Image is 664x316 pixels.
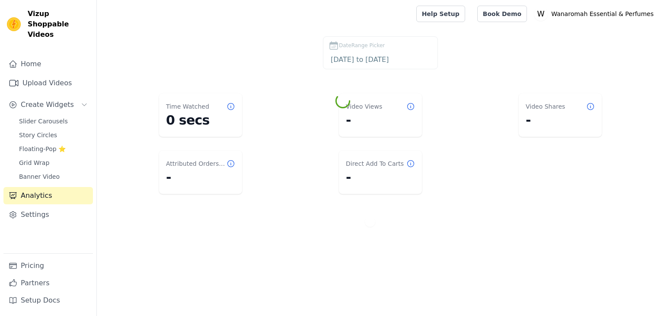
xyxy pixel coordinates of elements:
[3,206,93,223] a: Settings
[346,159,404,168] dt: Direct Add To Carts
[526,113,595,128] dd: -
[537,10,545,18] text: W
[166,159,227,168] dt: Attributed Orders Count
[19,145,66,153] span: Floating-Pop ⭐
[166,113,235,128] dd: 0 secs
[3,292,93,309] a: Setup Docs
[346,170,415,185] dd: -
[14,115,93,127] a: Slider Carousels
[19,158,49,167] span: Grid Wrap
[526,102,565,111] dt: Video Shares
[3,96,93,113] button: Create Widgets
[14,129,93,141] a: Story Circles
[477,6,527,22] a: Book Demo
[21,100,74,110] span: Create Widgets
[3,74,93,92] a: Upload Videos
[534,6,657,22] button: W Wanaromah Essential & Perfumes
[339,42,385,49] span: DateRange Picker
[346,102,382,111] dt: Video Views
[14,157,93,169] a: Grid Wrap
[19,117,68,126] span: Slider Carousels
[3,55,93,73] a: Home
[28,9,89,40] span: Vizup Shoppable Videos
[3,187,93,204] a: Analytics
[7,17,21,31] img: Vizup
[3,274,93,292] a: Partners
[14,143,93,155] a: Floating-Pop ⭐
[346,113,415,128] dd: -
[548,6,657,22] p: Wanaromah Essential & Perfumes
[166,170,235,185] dd: -
[19,172,60,181] span: Banner Video
[19,131,57,139] span: Story Circles
[3,257,93,274] a: Pricing
[166,102,209,111] dt: Time Watched
[14,171,93,183] a: Banner Video
[416,6,465,22] a: Help Setup
[329,54,432,65] input: DateRange Picker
